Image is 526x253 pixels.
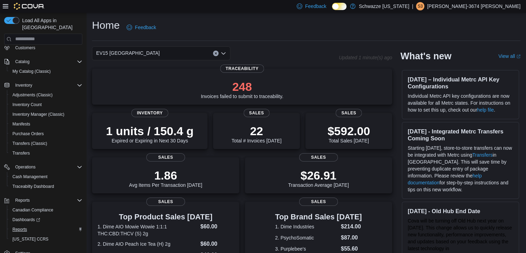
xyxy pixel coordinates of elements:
span: [US_STATE] CCRS [12,236,48,242]
button: Reports [1,195,85,205]
dd: $214.00 [341,223,362,231]
span: S3 [418,2,423,10]
p: Starting [DATE], store-to-store transfers can now be integrated with Metrc using in [GEOGRAPHIC_D... [408,145,513,193]
button: Catalog [12,58,32,66]
span: Inventory [131,109,168,117]
a: Inventory Count [10,101,45,109]
span: Reports [15,198,30,203]
span: My Catalog (Classic) [10,67,82,76]
span: Cash Management [10,173,82,181]
span: Dashboards [10,216,82,224]
button: Manifests [7,119,85,129]
span: Purchase Orders [12,131,44,137]
span: Purchase Orders [10,130,82,138]
span: Sales [299,153,338,162]
svg: External link [516,54,520,59]
a: Adjustments (Classic) [10,91,55,99]
h3: Top Product Sales [DATE] [98,213,234,221]
a: View allExternal link [498,53,520,59]
span: Sales [336,109,362,117]
div: Total Sales [DATE] [327,124,370,143]
a: Cash Management [10,173,50,181]
span: Reports [12,227,27,232]
button: Inventory [12,81,35,89]
h3: Top Brand Sales [DATE] [275,213,362,221]
button: [US_STATE] CCRS [7,234,85,244]
span: Inventory [15,82,32,88]
p: 1 units / 150.4 g [106,124,194,138]
dd: $55.60 [341,245,362,253]
h1: Home [92,18,120,32]
a: Inventory Manager (Classic) [10,110,67,119]
span: Sales [146,153,185,162]
span: Manifests [10,120,82,128]
span: Load All Apps in [GEOGRAPHIC_DATA] [19,17,82,31]
h3: [DATE] – Individual Metrc API Key Configurations [408,76,513,90]
p: Individual Metrc API key configurations are now available for all Metrc states. For instructions ... [408,93,513,113]
button: Open list of options [221,51,226,56]
p: 1.86 [129,168,202,182]
span: Transfers [12,150,30,156]
span: Canadian Compliance [10,206,82,214]
a: Canadian Compliance [10,206,56,214]
button: Customers [1,43,85,53]
a: help file [477,107,494,113]
span: Reports [12,196,82,204]
a: Purchase Orders [10,130,47,138]
dd: $87.00 [341,234,362,242]
button: Inventory Count [7,100,85,110]
p: | [412,2,413,10]
button: Inventory [1,80,85,90]
span: Traceabilty Dashboard [10,182,82,191]
a: Transfers [472,152,493,158]
span: Catalog [15,59,29,64]
h3: [DATE] - Old Hub End Date [408,208,513,215]
button: Purchase Orders [7,129,85,139]
button: Adjustments (Classic) [7,90,85,100]
span: Traceability [220,64,264,73]
div: Avg Items Per Transaction [DATE] [129,168,202,188]
p: Updated 1 minute(s) ago [339,55,392,60]
button: Reports [12,196,33,204]
span: Manifests [12,121,30,127]
span: Adjustments (Classic) [10,91,82,99]
span: Sales [146,198,185,206]
button: Transfers [7,148,85,158]
a: Dashboards [10,216,43,224]
button: Inventory Manager (Classic) [7,110,85,119]
dt: 3. Purplebee's [275,245,338,252]
span: Inventory Manager (Classic) [10,110,82,119]
a: help documentation [408,173,482,185]
span: Dashboards [12,217,40,223]
button: Reports [7,225,85,234]
div: Invoices failed to submit to traceability. [201,80,284,99]
p: 22 [231,124,281,138]
a: Feedback [124,20,159,34]
a: [US_STATE] CCRS [10,235,51,243]
a: Reports [10,225,30,234]
p: 248 [201,80,284,94]
span: Washington CCRS [10,235,82,243]
span: Canadian Compliance [12,207,53,213]
p: $26.91 [288,168,349,182]
span: Inventory Manager (Classic) [12,112,64,117]
span: Inventory Count [10,101,82,109]
a: Transfers (Classic) [10,139,50,148]
span: Sales [243,109,269,117]
span: My Catalog (Classic) [12,69,51,74]
span: Feedback [305,3,326,10]
span: Customers [15,45,35,51]
dt: 2. Dime AIO Peach Ice Tea (H) 2g [98,241,197,247]
a: Traceabilty Dashboard [10,182,57,191]
img: Cova [14,3,45,10]
span: EV15 [GEOGRAPHIC_DATA] [96,49,160,57]
span: Traceabilty Dashboard [12,184,54,189]
dd: $60.00 [200,223,233,231]
div: Total # Invoices [DATE] [231,124,281,143]
div: Transaction Average [DATE] [288,168,349,188]
button: Transfers (Classic) [7,139,85,148]
p: Schwazze [US_STATE] [359,2,409,10]
div: Expired or Expiring in Next 30 Days [106,124,194,143]
dt: 1. Dime AIO Mowie Wowie 1:1:1 THC:CBD:THCV (S) 2g [98,223,197,237]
